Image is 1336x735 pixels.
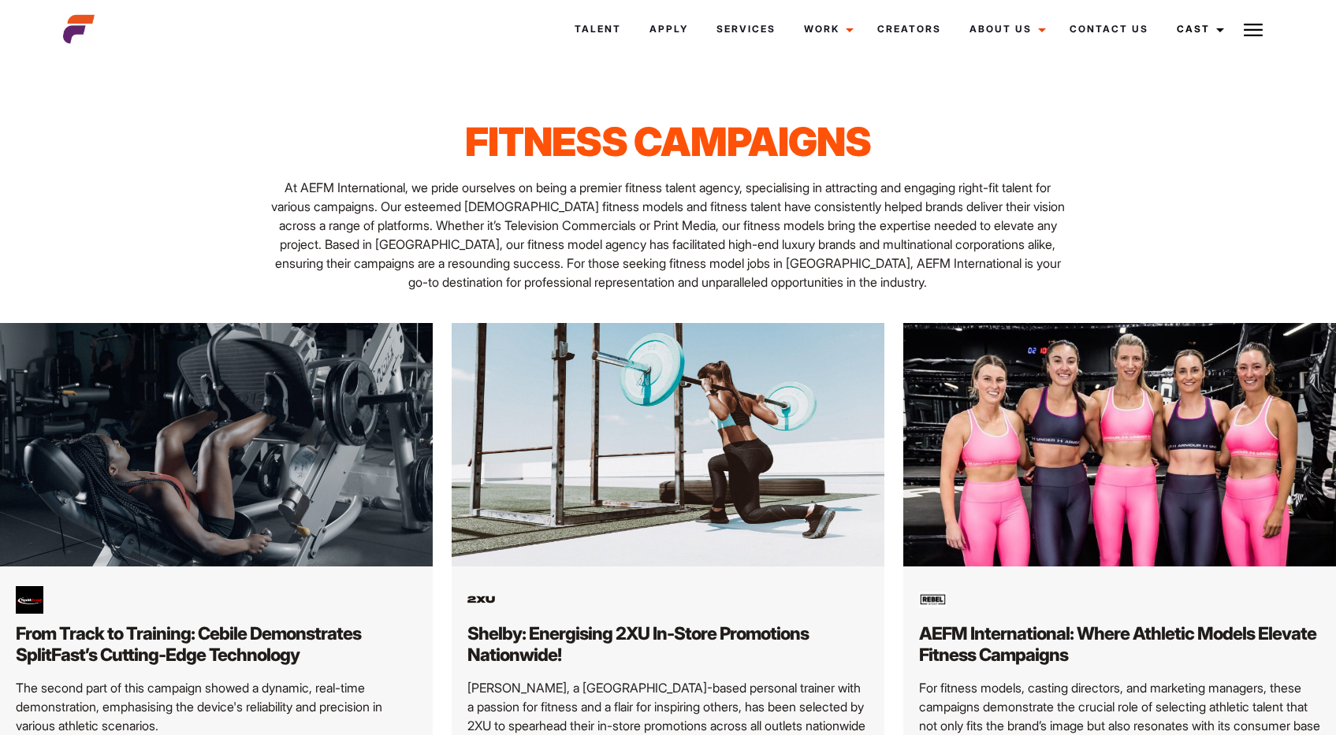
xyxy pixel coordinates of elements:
[1244,20,1263,39] img: Burger icon
[955,8,1055,50] a: About Us
[268,118,1069,165] h1: Fitness Campaigns
[16,678,417,735] p: The second part of this campaign showed a dynamic, real-time demonstration, emphasising the devic...
[1055,8,1163,50] a: Contact Us
[467,623,869,666] h2: Shelby: Energising 2XU In-Store Promotions Nationwide!
[790,8,863,50] a: Work
[919,586,947,614] img: images 6
[635,8,702,50] a: Apply
[452,323,884,566] img: aa0e32be ed91 4ed9 a6c0 558c3a9f9bf6 1
[467,678,869,735] p: [PERSON_NAME], a [GEOGRAPHIC_DATA]-based personal trainer with a passion for fitness and a flair ...
[863,8,955,50] a: Creators
[919,623,1320,666] h2: AEFM International: Where Athletic Models Elevate Fitness Campaigns
[903,323,1336,566] img: 1 15
[919,678,1320,735] p: For fitness models, casting directors, and marketing managers, these campaigns demonstrate the cr...
[560,8,635,50] a: Talent
[63,13,95,45] img: cropped-aefm-brand-fav-22-square.png
[16,586,43,614] img: 512x512bb
[16,623,417,666] h2: From Track to Training: Cebile Demonstrates SplitFast’s Cutting-Edge Technology
[702,8,790,50] a: Services
[467,586,495,614] img: 2xu logo
[268,178,1069,291] p: At AEFM International, we pride ourselves on being a premier fitness talent agency, specialising ...
[1163,8,1234,50] a: Cast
